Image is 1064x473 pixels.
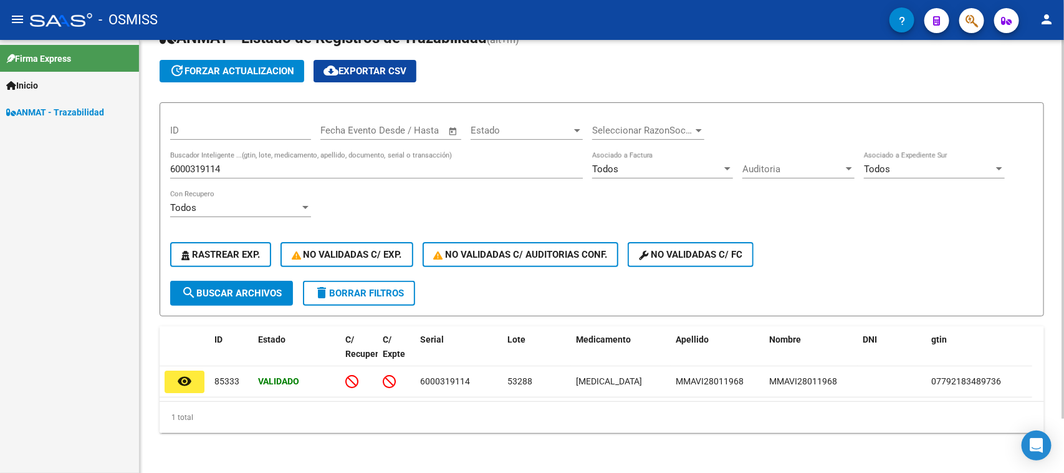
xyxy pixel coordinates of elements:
span: Nombre [769,334,801,344]
span: 07792183489736 [931,376,1001,386]
span: C/ Recupero [345,334,383,359]
input: Fecha fin [382,125,443,136]
datatable-header-cell: Medicamento [571,326,671,381]
datatable-header-cell: gtin [926,326,1038,381]
span: Todos [170,202,196,213]
mat-icon: search [181,285,196,300]
mat-icon: menu [10,12,25,27]
button: No validadas c/ FC [628,242,754,267]
span: Medicamento [576,334,631,344]
mat-icon: delete [314,285,329,300]
span: 53288 [507,376,532,386]
datatable-header-cell: Lote [502,326,571,381]
span: Rastrear Exp. [181,249,260,260]
datatable-header-cell: Nombre [764,326,858,381]
datatable-header-cell: Apellido [671,326,764,381]
mat-icon: person [1039,12,1054,27]
span: MMAVI28011968 [769,376,837,386]
span: 85333 [214,376,239,386]
datatable-header-cell: DNI [858,326,926,381]
span: No Validadas c/ Exp. [292,249,402,260]
strong: Validado [258,376,299,386]
input: Fecha inicio [320,125,371,136]
span: Estado [471,125,572,136]
span: Firma Express [6,52,71,66]
button: Borrar Filtros [303,281,415,306]
span: No Validadas c/ Auditorias Conf. [434,249,608,260]
span: Todos [592,163,618,175]
span: ID [214,334,223,344]
span: [MEDICAL_DATA] [576,376,642,386]
span: Lote [507,334,525,344]
span: Estado [258,334,285,344]
datatable-header-cell: ID [209,326,253,381]
button: Rastrear Exp. [170,242,271,267]
span: Auditoria [742,163,843,175]
mat-icon: update [170,63,185,78]
span: ANMAT - Trazabilidad [6,105,104,119]
button: forzar actualizacion [160,60,304,82]
span: 6000319114 [420,376,470,386]
span: forzar actualizacion [170,66,294,77]
span: DNI [863,334,877,344]
button: No Validadas c/ Exp. [280,242,413,267]
span: Serial [420,334,444,344]
button: Exportar CSV [314,60,416,82]
span: - OSMISS [98,6,158,34]
span: Todos [864,163,890,175]
span: Apellido [676,334,709,344]
span: Inicio [6,79,38,92]
span: Exportar CSV [324,66,406,77]
mat-icon: remove_red_eye [177,374,192,389]
span: gtin [931,334,947,344]
button: Buscar Archivos [170,281,293,306]
span: MMAVI28011968 [676,376,744,386]
span: C/ Expte [383,334,405,359]
datatable-header-cell: Estado [253,326,340,381]
button: Open calendar [446,124,461,139]
div: 1 total [160,402,1044,433]
datatable-header-cell: C/ Expte [378,326,415,381]
span: Seleccionar RazonSocial [592,125,693,136]
span: Buscar Archivos [181,288,282,299]
datatable-header-cell: C/ Recupero [340,326,378,381]
span: No validadas c/ FC [639,249,742,260]
mat-icon: cloud_download [324,63,338,78]
span: Borrar Filtros [314,288,404,299]
datatable-header-cell: Serial [415,326,502,381]
div: Open Intercom Messenger [1022,431,1052,461]
button: No Validadas c/ Auditorias Conf. [423,242,619,267]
